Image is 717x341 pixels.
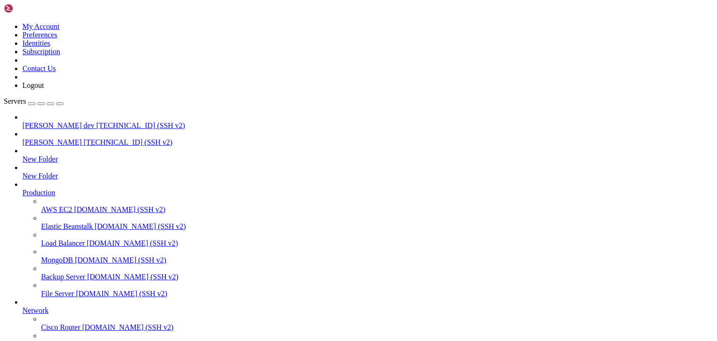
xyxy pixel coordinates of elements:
[41,264,713,281] li: Backup Server [DOMAIN_NAME] (SSH v2)
[4,97,63,105] a: Servers
[4,4,57,13] img: Shellngn
[22,172,58,180] span: New Folder
[22,113,713,130] li: [PERSON_NAME] dev [TECHNICAL_ID] (SSH v2)
[41,222,93,230] span: Elastic Beanstalk
[41,214,713,231] li: Elastic Beanstalk [DOMAIN_NAME] (SSH v2)
[41,222,713,231] a: Elastic Beanstalk [DOMAIN_NAME] (SSH v2)
[22,189,713,197] a: Production
[22,155,58,163] span: New Folder
[41,290,74,298] span: File Server
[22,81,44,89] a: Logout
[22,138,82,146] span: [PERSON_NAME]
[76,290,168,298] span: [DOMAIN_NAME] (SSH v2)
[22,48,60,56] a: Subscription
[22,172,713,180] a: New Folder
[22,189,55,197] span: Production
[87,239,178,247] span: [DOMAIN_NAME] (SSH v2)
[41,206,713,214] a: AWS EC2 [DOMAIN_NAME] (SSH v2)
[87,273,179,281] span: [DOMAIN_NAME] (SSH v2)
[41,323,713,332] a: Cisco Router [DOMAIN_NAME] (SSH v2)
[96,121,185,129] span: [TECHNICAL_ID] (SSH v2)
[41,256,713,264] a: MongoDB [DOMAIN_NAME] (SSH v2)
[4,97,26,105] span: Servers
[41,239,713,248] a: Load Balancer [DOMAIN_NAME] (SSH v2)
[22,130,713,147] li: [PERSON_NAME] [TECHNICAL_ID] (SSH v2)
[22,180,713,298] li: Production
[41,273,85,281] span: Backup Server
[22,22,60,30] a: My Account
[95,222,186,230] span: [DOMAIN_NAME] (SSH v2)
[22,155,713,163] a: New Folder
[41,206,72,213] span: AWS EC2
[41,323,80,331] span: Cisco Router
[41,248,713,264] li: MongoDB [DOMAIN_NAME] (SSH v2)
[41,290,713,298] a: File Server [DOMAIN_NAME] (SSH v2)
[75,256,166,264] span: [DOMAIN_NAME] (SSH v2)
[22,121,94,129] span: [PERSON_NAME] dev
[41,273,713,281] a: Backup Server [DOMAIN_NAME] (SSH v2)
[82,323,174,331] span: [DOMAIN_NAME] (SSH v2)
[22,138,713,147] a: [PERSON_NAME] [TECHNICAL_ID] (SSH v2)
[41,231,713,248] li: Load Balancer [DOMAIN_NAME] (SSH v2)
[84,138,172,146] span: [TECHNICAL_ID] (SSH v2)
[22,163,713,180] li: New Folder
[22,121,713,130] a: [PERSON_NAME] dev [TECHNICAL_ID] (SSH v2)
[41,281,713,298] li: File Server [DOMAIN_NAME] (SSH v2)
[41,197,713,214] li: AWS EC2 [DOMAIN_NAME] (SSH v2)
[74,206,166,213] span: [DOMAIN_NAME] (SSH v2)
[22,306,49,314] span: Network
[41,315,713,332] li: Cisco Router [DOMAIN_NAME] (SSH v2)
[41,256,73,264] span: MongoDB
[22,147,713,163] li: New Folder
[22,306,713,315] a: Network
[41,239,85,247] span: Load Balancer
[22,39,50,47] a: Identities
[22,31,57,39] a: Preferences
[22,64,56,72] a: Contact Us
